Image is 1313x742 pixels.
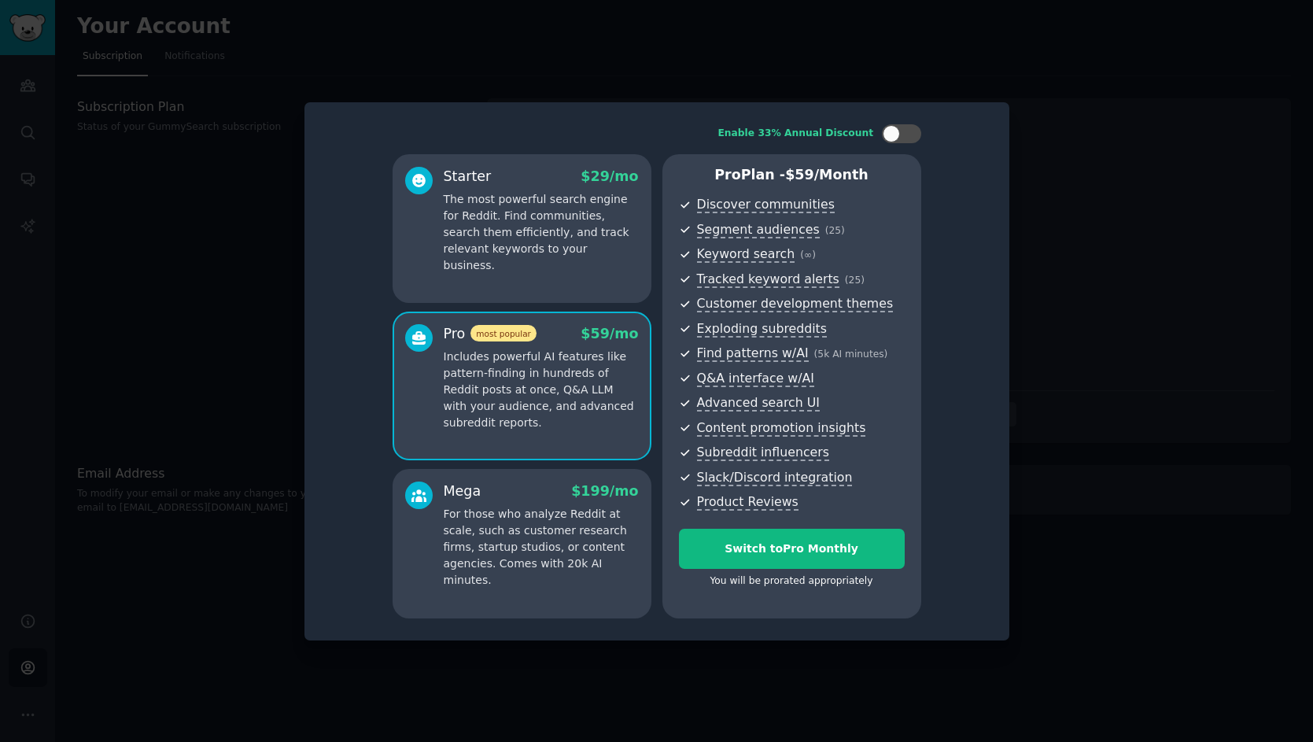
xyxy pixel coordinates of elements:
span: $ 29 /mo [581,168,638,184]
span: Segment audiences [697,222,820,238]
span: Tracked keyword alerts [697,271,839,288]
button: Switch toPro Monthly [679,529,905,569]
div: Pro [444,324,537,344]
span: Subreddit influencers [697,445,829,461]
p: The most powerful search engine for Reddit. Find communities, search them efficiently, and track ... [444,191,639,274]
div: Starter [444,167,492,186]
span: ( 5k AI minutes ) [814,349,888,360]
p: Pro Plan - [679,165,905,185]
span: Q&A interface w/AI [697,371,814,387]
span: Keyword search [697,246,795,263]
span: Content promotion insights [697,420,866,437]
span: Find patterns w/AI [697,345,809,362]
span: Exploding subreddits [697,321,827,338]
span: ( 25 ) [825,225,845,236]
span: $ 199 /mo [571,483,638,499]
span: Product Reviews [697,494,798,511]
span: ( ∞ ) [800,249,816,260]
span: Advanced search UI [697,395,820,412]
span: Slack/Discord integration [697,470,853,486]
span: $ 59 /month [785,167,869,183]
span: Customer development themes [697,296,894,312]
span: most popular [470,325,537,341]
div: You will be prorated appropriately [679,574,905,589]
p: For those who analyze Reddit at scale, such as customer research firms, startup studios, or conte... [444,506,639,589]
p: Includes powerful AI features like pattern-finding in hundreds of Reddit posts at once, Q&A LLM w... [444,349,639,431]
div: Enable 33% Annual Discount [718,127,874,141]
span: ( 25 ) [845,275,865,286]
span: Discover communities [697,197,835,213]
span: $ 59 /mo [581,326,638,341]
div: Switch to Pro Monthly [680,541,904,557]
div: Mega [444,482,481,501]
